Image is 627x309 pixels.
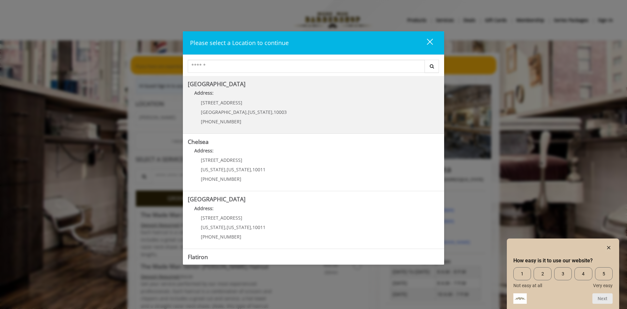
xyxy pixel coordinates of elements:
span: [STREET_ADDRESS] [201,215,242,221]
b: Address: [194,205,214,211]
div: close dialog [419,38,432,48]
span: 10011 [252,224,265,230]
i: Search button [428,64,436,69]
span: Please select a Location to continue [190,39,289,47]
span: 10003 [274,109,287,115]
button: Hide survey [605,244,613,252]
span: , [247,109,248,115]
span: 4 [574,267,592,280]
span: [STREET_ADDRESS] [201,100,242,106]
h2: How easy is it to use our website? Select an option from 1 to 5, with 1 being Not easy at all and... [513,257,613,265]
b: Flatiron [188,253,208,261]
b: Address: [194,147,214,154]
div: How easy is it to use our website? Select an option from 1 to 5, with 1 being Not easy at all and... [513,267,613,288]
span: , [225,224,227,230]
input: Search Center [188,60,425,73]
div: How easy is it to use our website? Select an option from 1 to 5, with 1 being Not easy at all and... [513,244,613,304]
span: 3 [554,267,572,280]
span: [US_STATE] [201,224,225,230]
div: Center Select [188,60,439,76]
span: [US_STATE] [227,166,251,173]
button: close dialog [415,36,437,50]
span: [PHONE_NUMBER] [201,118,241,125]
span: 1 [513,267,531,280]
span: 10011 [252,166,265,173]
span: Very easy [593,283,613,288]
b: [GEOGRAPHIC_DATA] [188,80,246,88]
span: [US_STATE] [227,224,251,230]
span: Not easy at all [513,283,542,288]
span: [GEOGRAPHIC_DATA] [201,109,247,115]
span: , [225,166,227,173]
span: 5 [595,267,613,280]
span: , [272,109,274,115]
span: [STREET_ADDRESS] [201,157,242,163]
button: Next question [592,293,613,304]
span: [PHONE_NUMBER] [201,234,241,240]
span: , [251,166,252,173]
span: [US_STATE] [201,166,225,173]
b: [GEOGRAPHIC_DATA] [188,195,246,203]
span: [US_STATE] [248,109,272,115]
span: [PHONE_NUMBER] [201,176,241,182]
span: 2 [534,267,551,280]
b: Chelsea [188,138,209,146]
span: , [251,224,252,230]
b: Address: [194,90,214,96]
